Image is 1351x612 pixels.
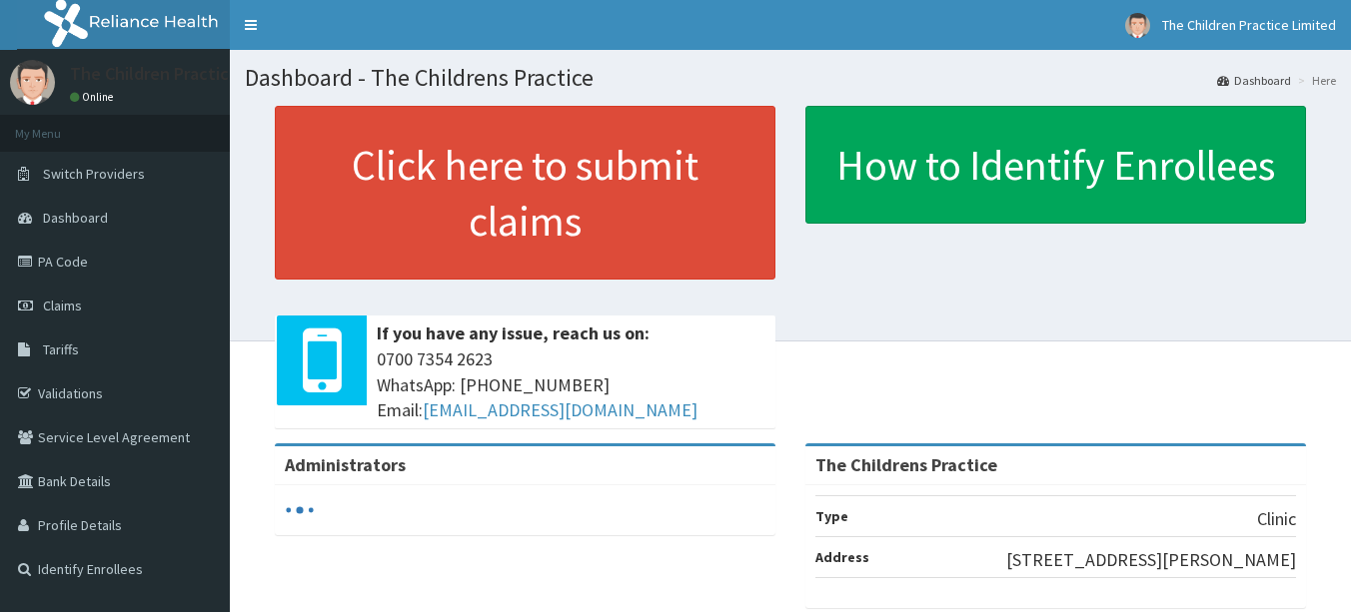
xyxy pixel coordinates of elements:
img: User Image [10,60,55,105]
a: How to Identify Enrollees [805,106,1306,224]
span: 0700 7354 2623 WhatsApp: [PHONE_NUMBER] Email: [377,346,765,423]
svg: audio-loading [285,495,315,525]
p: The Children Practice Limited [70,65,302,83]
li: Here [1293,72,1336,89]
b: Address [815,548,869,566]
h1: Dashboard - The Childrens Practice [245,65,1336,91]
span: Switch Providers [43,165,145,183]
img: User Image [1125,13,1150,38]
span: Tariffs [43,340,79,358]
span: Claims [43,297,82,314]
p: Clinic [1257,506,1296,532]
a: [EMAIL_ADDRESS][DOMAIN_NAME] [423,398,697,421]
b: Administrators [285,453,406,476]
b: Type [815,507,848,525]
p: [STREET_ADDRESS][PERSON_NAME] [1006,547,1296,573]
span: The Children Practice Limited [1162,16,1336,34]
a: Online [70,90,118,104]
strong: The Childrens Practice [815,453,997,476]
a: Dashboard [1217,72,1291,89]
span: Dashboard [43,209,108,227]
a: Click here to submit claims [275,106,775,280]
b: If you have any issue, reach us on: [377,321,650,344]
